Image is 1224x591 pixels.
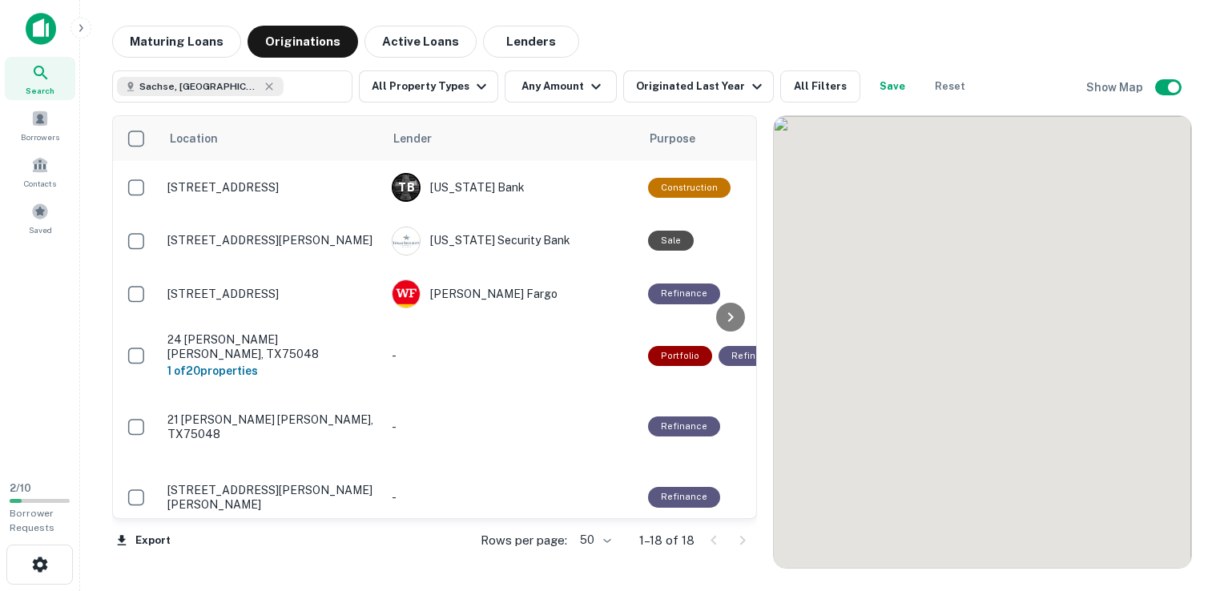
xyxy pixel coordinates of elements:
[10,482,31,494] span: 2 / 10
[167,233,376,247] p: [STREET_ADDRESS][PERSON_NAME]
[5,150,75,193] a: Contacts
[167,332,376,361] p: 24 [PERSON_NAME] [PERSON_NAME], TX75048
[10,508,54,533] span: Borrower Requests
[639,531,695,550] p: 1–18 of 18
[29,223,52,236] span: Saved
[398,179,414,196] p: T B
[384,116,640,161] th: Lender
[1144,412,1224,488] iframe: Chat Widget
[359,70,498,103] button: All Property Types
[139,79,260,94] span: Sachse, [GEOGRAPHIC_DATA], [GEOGRAPHIC_DATA]
[167,412,376,441] p: 21 [PERSON_NAME] [PERSON_NAME], TX75048
[924,70,976,103] button: Reset
[650,129,716,148] span: Purpose
[167,180,376,195] p: [STREET_ADDRESS]
[392,418,632,436] p: -
[393,129,432,148] span: Lender
[159,116,384,161] th: Location
[167,483,376,512] p: [STREET_ADDRESS][PERSON_NAME][PERSON_NAME]
[392,347,632,364] p: -
[393,280,420,308] img: picture
[26,13,56,45] img: capitalize-icon.png
[167,287,376,301] p: [STREET_ADDRESS]
[112,26,241,58] button: Maturing Loans
[5,196,75,239] a: Saved
[481,531,567,550] p: Rows per page:
[169,129,239,148] span: Location
[648,487,720,507] div: This loan purpose was for refinancing
[24,177,56,190] span: Contacts
[648,416,720,436] div: This loan purpose was for refinancing
[248,26,358,58] button: Originations
[483,26,579,58] button: Lenders
[112,529,175,553] button: Export
[21,131,59,143] span: Borrowers
[774,116,1191,568] div: 0 0
[5,103,75,147] a: Borrowers
[392,488,632,506] p: -
[364,26,477,58] button: Active Loans
[867,70,918,103] button: Save your search to get updates of matches that match your search criteria.
[392,279,632,308] div: [PERSON_NAME] Fargo
[636,77,767,96] div: Originated Last Year
[640,116,799,161] th: Purpose
[719,346,791,366] div: This loan purpose was for refinancing
[780,70,860,103] button: All Filters
[574,529,614,552] div: 50
[392,173,632,202] div: [US_STATE] Bank
[648,178,731,198] div: This loan purpose was for construction
[167,362,376,380] h6: 1 of 20 properties
[26,84,54,97] span: Search
[392,227,632,255] div: [US_STATE] Security Bank
[623,70,774,103] button: Originated Last Year
[648,346,712,366] div: This is a portfolio loan with 20 properties
[1086,78,1145,96] h6: Show Map
[393,227,420,255] img: picture
[648,283,720,304] div: This loan purpose was for refinancing
[648,231,694,251] div: Sale
[5,57,75,100] a: Search
[505,70,617,103] button: Any Amount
